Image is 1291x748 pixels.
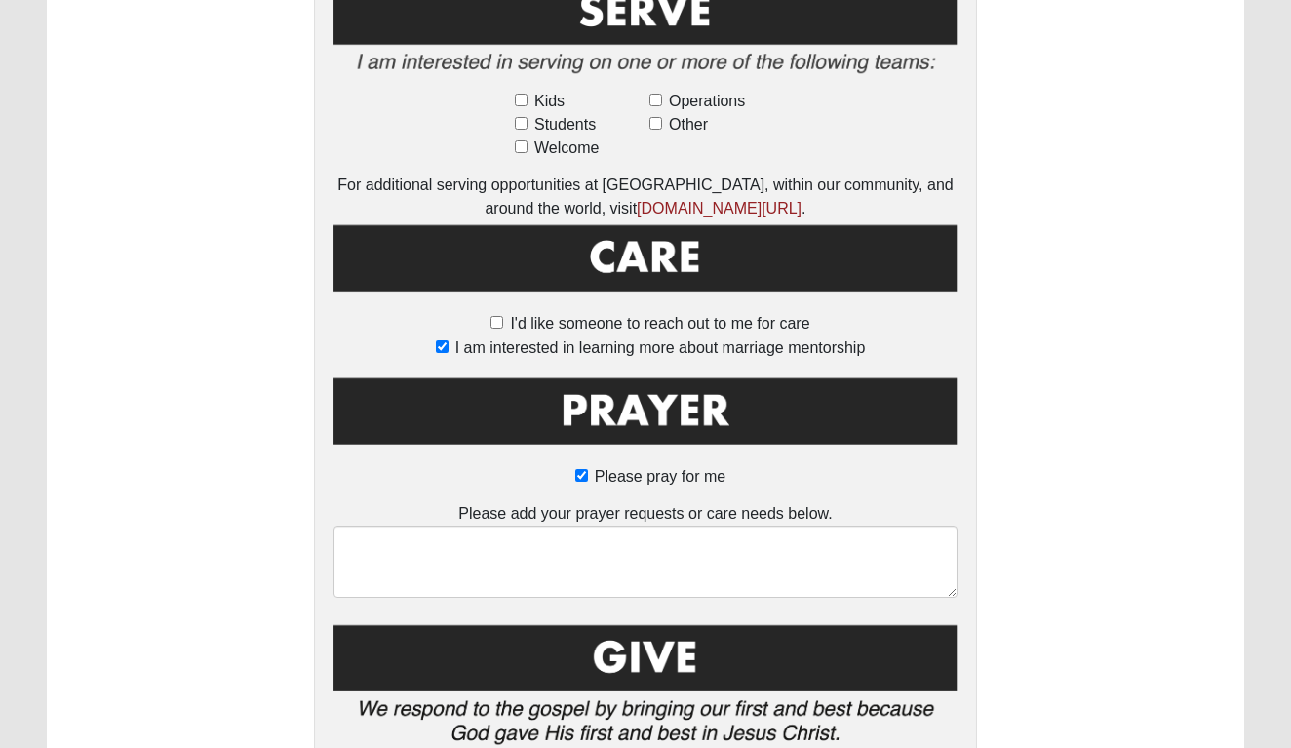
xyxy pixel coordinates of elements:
[649,117,662,130] input: Other
[490,316,503,329] input: I'd like someone to reach out to me for care
[669,90,745,113] span: Operations
[510,315,809,332] span: I'd like someone to reach out to me for care
[637,200,802,217] a: [DOMAIN_NAME][URL]
[534,90,565,113] span: Kids
[595,468,725,485] span: Please pray for me
[534,137,599,160] span: Welcome
[534,113,596,137] span: Students
[669,113,708,137] span: Other
[455,339,866,356] span: I am interested in learning more about marriage mentorship
[575,469,588,482] input: Please pray for me
[333,174,958,220] div: For additional serving opportunities at [GEOGRAPHIC_DATA], within our community, and around the w...
[649,94,662,106] input: Operations
[333,502,958,598] div: Please add your prayer requests or care needs below.
[436,340,449,353] input: I am interested in learning more about marriage mentorship
[515,117,528,130] input: Students
[515,140,528,153] input: Welcome
[333,220,958,308] img: Care.png
[333,374,958,461] img: Prayer.png
[515,94,528,106] input: Kids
